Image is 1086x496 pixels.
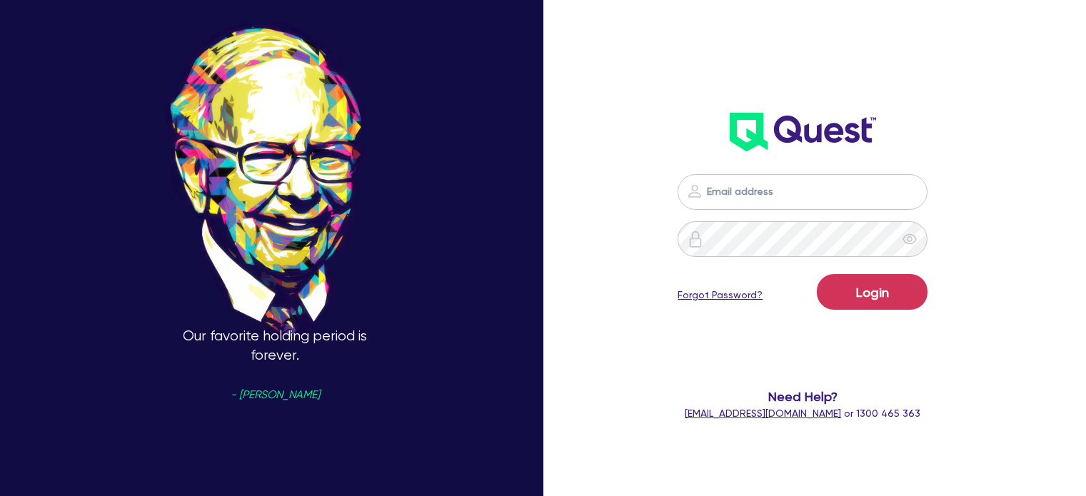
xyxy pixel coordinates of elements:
span: - [PERSON_NAME] [231,390,320,400]
span: or 1300 465 363 [685,408,920,419]
a: Forgot Password? [678,288,763,303]
a: [EMAIL_ADDRESS][DOMAIN_NAME] [685,408,841,419]
img: icon-password [687,231,704,248]
span: eye [903,232,917,246]
span: Need Help? [662,387,943,406]
img: wH2k97JdezQIQAAAABJRU5ErkJggg== [730,113,876,151]
input: Email address [678,174,927,210]
button: Login [817,274,927,310]
img: icon-password [686,183,703,200]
